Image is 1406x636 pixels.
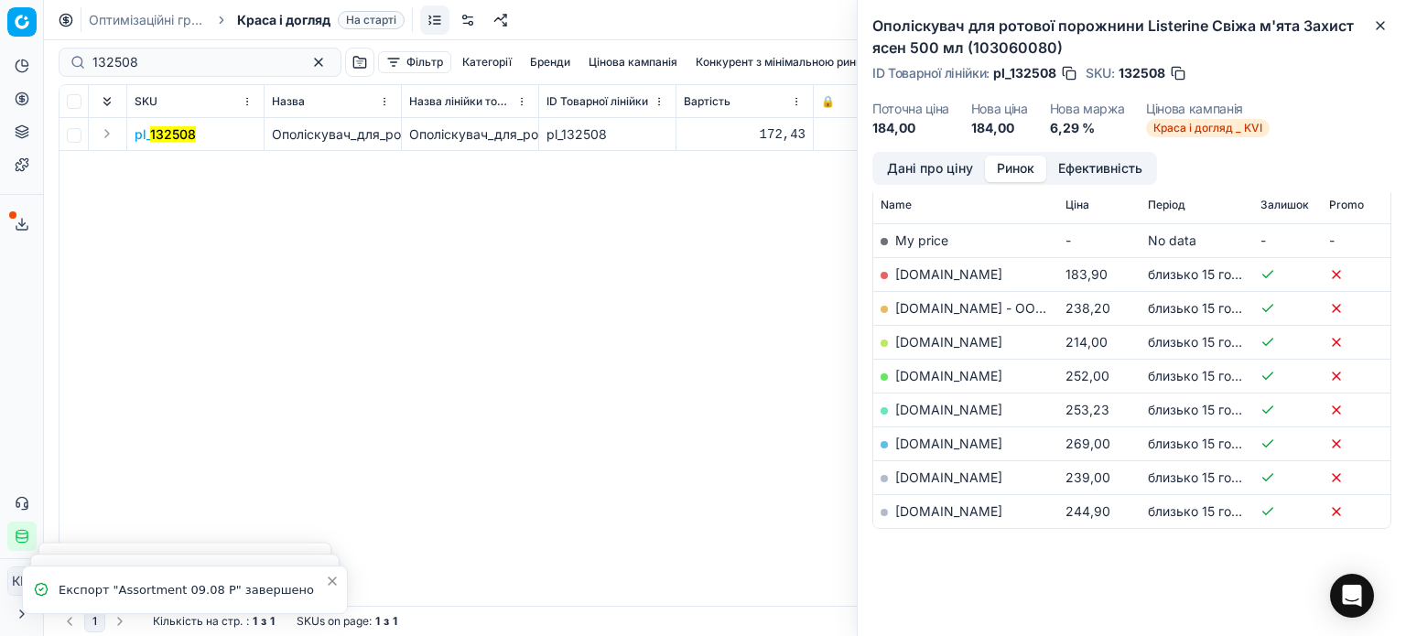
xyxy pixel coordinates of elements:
[272,94,305,109] span: Назва
[96,123,118,145] button: Expand
[1119,64,1165,82] span: 132508
[1058,223,1141,257] td: -
[150,126,196,142] mark: 132508
[872,67,990,80] span: ID Товарної лінійки :
[581,51,685,73] button: Цінова кампанія
[895,503,1002,519] a: [DOMAIN_NAME]
[1065,402,1109,417] span: 253,23
[1148,198,1185,212] span: Період
[688,51,932,73] button: Конкурент з мінімальною ринковою ціною
[338,11,405,29] span: На старті
[546,94,648,109] span: ID Товарної лінійки
[153,614,275,629] div: :
[546,125,668,144] div: pl_132508
[109,610,131,632] button: Go to next page
[1065,300,1110,316] span: 238,20
[135,94,157,109] span: SKU
[872,119,949,137] dd: 184,00
[393,614,397,629] strong: 1
[1065,469,1110,485] span: 239,00
[1065,198,1089,212] span: Ціна
[1065,503,1110,519] span: 244,90
[872,102,949,115] dt: Поточна ціна
[1148,402,1289,417] span: близько 15 годин тому
[895,402,1002,417] a: [DOMAIN_NAME]
[1148,300,1289,316] span: близько 15 годин тому
[1146,102,1270,115] dt: Цінова кампанія
[1148,368,1289,383] span: близько 15 годин тому
[895,232,948,248] span: My price
[1148,334,1289,350] span: близько 15 годин тому
[1050,119,1125,137] dd: 6,29 %
[7,566,37,596] button: КM
[1330,574,1374,618] div: Open Intercom Messenger
[1141,223,1253,257] td: No data
[1148,266,1289,282] span: близько 15 годин тому
[272,126,865,142] span: Ополіскувач_для_ротової_порожнини_Listerine_Свіжа_м'ята_Захист_ясен_500_мл_(103060080)
[59,581,325,599] div: Експорт "Assortment 09.08 Р" завершено
[1260,198,1309,212] span: Залишок
[523,51,578,73] button: Бренди
[985,156,1046,182] button: Ринок
[971,119,1028,137] dd: 184,00
[96,91,118,113] button: Expand all
[261,614,266,629] strong: з
[135,125,196,144] span: pl_
[84,610,105,632] button: 1
[895,469,1002,485] a: [DOMAIN_NAME]
[872,15,1391,59] h2: Ополіскувач для ротової порожнини Listerine Свіжа м'ята Захист ясен 500 мл (103060080)
[875,156,985,182] button: Дані про ціну
[409,125,531,144] div: Ополіскувач_для_ротової_порожнини_Listerine_Свіжа_м'ята_Захист_ясен_500_мл_(103060080)
[375,614,380,629] strong: 1
[1146,119,1270,137] span: Краса і догляд _ KVI
[993,64,1056,82] span: pl_132508
[881,198,912,212] span: Name
[237,11,330,29] span: Краса і догляд
[895,436,1002,451] a: [DOMAIN_NAME]
[1065,436,1110,451] span: 269,00
[89,11,206,29] a: Оптимізаційні групи
[253,614,257,629] strong: 1
[92,53,293,71] input: Пошук по SKU або назві
[1065,334,1108,350] span: 214,00
[384,614,389,629] strong: з
[821,94,835,109] span: 🔒
[135,125,196,144] button: pl_132508
[1065,368,1109,383] span: 252,00
[8,567,36,595] span: КM
[895,368,1002,383] a: [DOMAIN_NAME]
[1086,67,1115,80] span: SKU :
[1148,436,1289,451] span: близько 15 годин тому
[1253,223,1322,257] td: -
[321,570,343,592] button: Close toast
[1329,198,1364,212] span: Promo
[684,125,806,144] div: 172,43
[409,94,513,109] span: Назва лінійки товарів
[153,614,243,629] span: Кількість на стр.
[895,266,1002,282] a: [DOMAIN_NAME]
[237,11,405,29] span: Краса і доглядНа старті
[297,614,372,629] span: SKUs on page :
[1065,266,1108,282] span: 183,90
[895,300,1136,316] a: [DOMAIN_NAME] - ООО «Эпицентр К»
[59,610,81,632] button: Go to previous page
[455,51,519,73] button: Категорії
[1148,469,1289,485] span: близько 15 годин тому
[1046,156,1154,182] button: Ефективність
[378,51,451,73] button: Фільтр
[1148,503,1289,519] span: близько 15 годин тому
[89,11,405,29] nav: breadcrumb
[270,614,275,629] strong: 1
[971,102,1028,115] dt: Нова ціна
[59,610,131,632] nav: pagination
[895,334,1002,350] a: [DOMAIN_NAME]
[1322,223,1390,257] td: -
[1050,102,1125,115] dt: Нова маржа
[684,94,730,109] span: Вартість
